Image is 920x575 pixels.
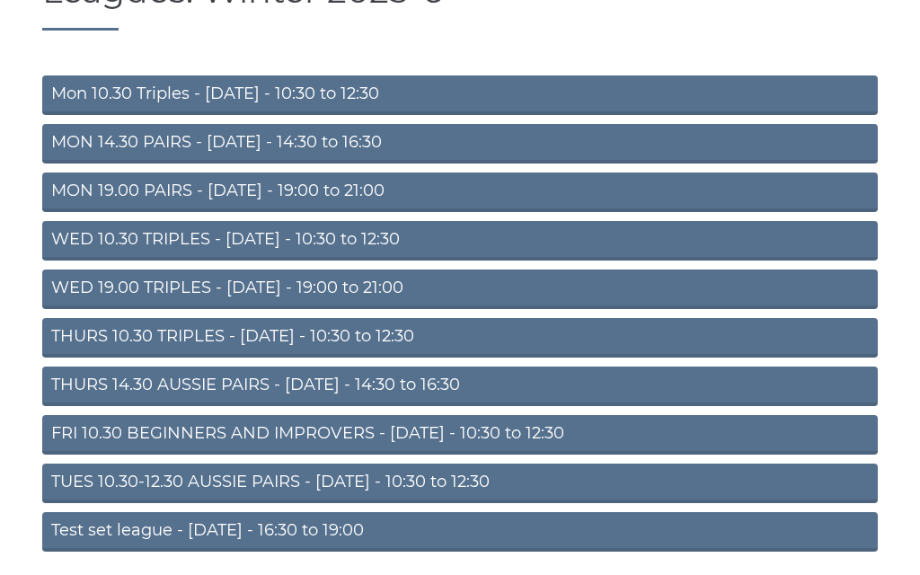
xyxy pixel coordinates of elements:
a: Mon 10.30 Triples - [DATE] - 10:30 to 12:30 [42,75,878,115]
a: TUES 10.30-12.30 AUSSIE PAIRS - [DATE] - 10:30 to 12:30 [42,464,878,503]
a: WED 10.30 TRIPLES - [DATE] - 10:30 to 12:30 [42,221,878,261]
a: FRI 10.30 BEGINNERS AND IMPROVERS - [DATE] - 10:30 to 12:30 [42,415,878,455]
a: WED 19.00 TRIPLES - [DATE] - 19:00 to 21:00 [42,270,878,309]
a: THURS 10.30 TRIPLES - [DATE] - 10:30 to 12:30 [42,318,878,358]
a: MON 19.00 PAIRS - [DATE] - 19:00 to 21:00 [42,172,878,212]
a: MON 14.30 PAIRS - [DATE] - 14:30 to 16:30 [42,124,878,164]
a: Test set league - [DATE] - 16:30 to 19:00 [42,512,878,552]
a: THURS 14.30 AUSSIE PAIRS - [DATE] - 14:30 to 16:30 [42,367,878,406]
